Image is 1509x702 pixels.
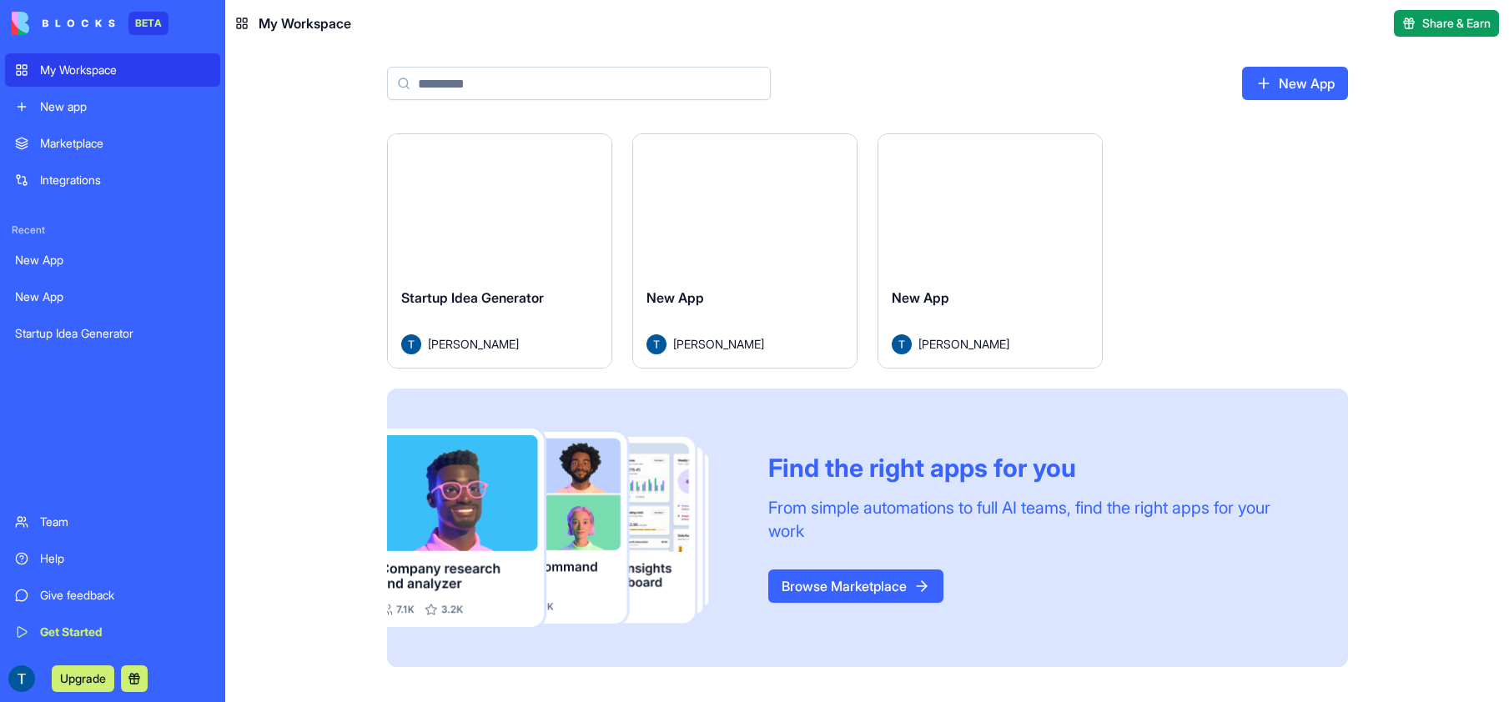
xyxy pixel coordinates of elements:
img: Avatar [892,334,912,354]
span: Recent [5,223,220,237]
div: Startup Idea Generator [15,325,210,342]
div: Get Started [40,624,210,640]
a: Startup Idea GeneratorAvatar[PERSON_NAME] [387,133,612,369]
div: Help [40,550,210,567]
span: [PERSON_NAME] [918,335,1009,353]
a: New AppAvatar[PERSON_NAME] [878,133,1103,369]
a: Help [5,542,220,575]
div: BETA [128,12,169,35]
img: Avatar [646,334,666,354]
button: Upgrade [52,665,114,692]
span: New App [646,289,704,306]
span: Share & Earn [1422,15,1491,32]
img: Avatar [401,334,421,354]
span: [PERSON_NAME] [428,335,519,353]
a: New App [1242,67,1348,100]
div: New App [15,252,210,268]
span: New App [892,289,949,306]
a: Browse Marketplace [768,569,943,603]
a: New AppAvatar[PERSON_NAME] [632,133,858,369]
span: My Workspace [259,13,351,33]
div: New app [40,98,210,115]
a: Marketplace [5,127,220,160]
span: [PERSON_NAME] [673,335,764,353]
div: Find the right apps for you [768,453,1308,483]
span: Startup Idea Generator [401,289,544,306]
a: New App [5,280,220,313]
a: Team [5,505,220,539]
a: Integrations [5,163,220,197]
img: Frame_181_egmpey.png [387,429,742,628]
img: ACg8ocI78nP_w866sDBFFHxnRnBL6-zh8GfiopHMgZRr8okL_WAsQdY=s96-c [8,665,35,692]
a: New App [5,243,220,277]
a: My Workspace [5,53,220,87]
div: Integrations [40,172,210,188]
a: Startup Idea Generator [5,317,220,350]
a: New app [5,90,220,123]
div: From simple automations to full AI teams, find the right apps for your work [768,496,1308,543]
a: Get Started [5,615,220,649]
img: logo [12,12,115,35]
a: Give feedback [5,579,220,612]
div: Marketplace [40,135,210,152]
button: Share & Earn [1394,10,1499,37]
div: My Workspace [40,62,210,78]
div: New App [15,288,210,305]
a: BETA [12,12,169,35]
div: Give feedback [40,587,210,604]
a: Upgrade [52,669,114,686]
div: Team [40,514,210,530]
